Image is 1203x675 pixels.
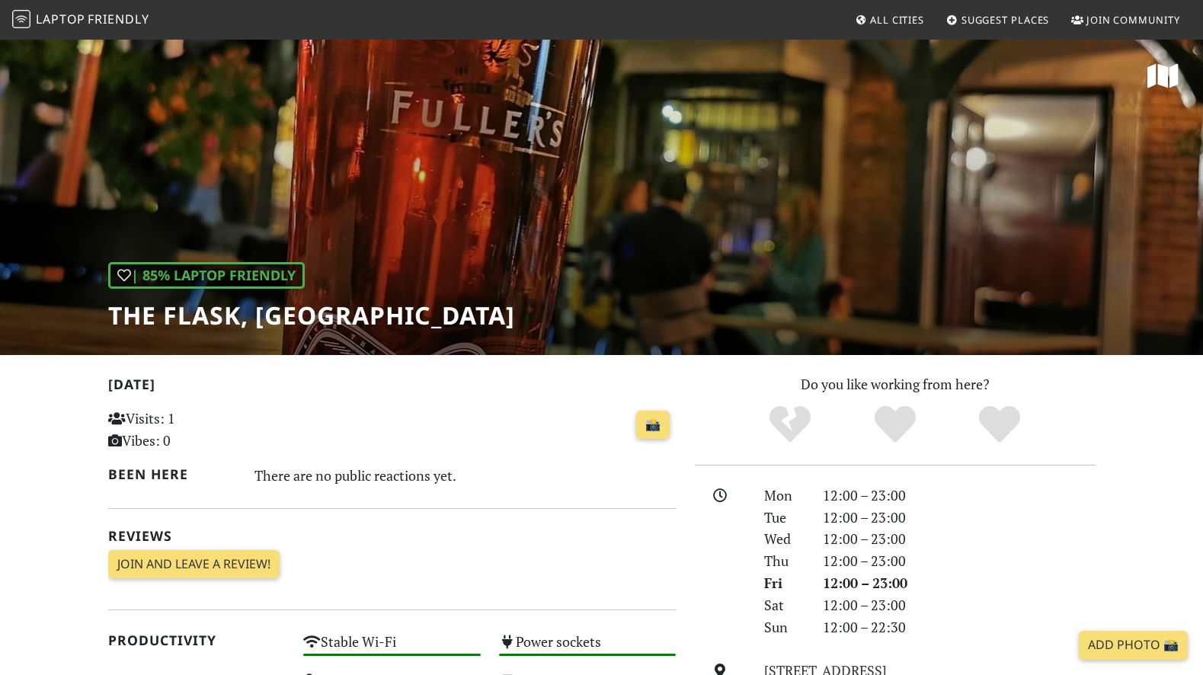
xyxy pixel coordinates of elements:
div: Mon [755,485,813,507]
p: Visits: 1 Vibes: 0 [108,408,286,452]
div: 12:00 – 23:00 [814,485,1105,507]
a: Suggest Places [940,6,1056,34]
div: 12:00 – 22:30 [814,616,1105,638]
a: LaptopFriendly LaptopFriendly [12,7,149,34]
h2: [DATE] [108,376,677,398]
span: Join Community [1086,13,1180,27]
span: Laptop [36,11,85,27]
p: Do you like working from here? [695,373,1096,395]
div: There are no public reactions yet. [254,463,677,488]
div: 12:00 – 23:00 [814,594,1105,616]
div: Thu [755,550,813,572]
div: Stable Wi-Fi [294,629,490,668]
div: Power sockets [490,629,686,668]
div: Sun [755,616,813,638]
a: Join Community [1065,6,1186,34]
div: Yes [843,404,948,446]
div: No [737,404,843,446]
img: LaptopFriendly [12,10,30,28]
span: All Cities [870,13,924,27]
div: Tue [755,507,813,529]
div: Wed [755,528,813,550]
span: Suggest Places [961,13,1050,27]
div: 12:00 – 23:00 [814,572,1105,594]
a: 📸 [636,411,670,440]
h2: Reviews [108,528,677,544]
h2: Been here [108,466,237,482]
span: Friendly [88,11,149,27]
div: Fri [755,572,813,594]
a: Add Photo 📸 [1079,631,1188,660]
a: Join and leave a review! [108,550,280,579]
div: 12:00 – 23:00 [814,528,1105,550]
div: 12:00 – 23:00 [814,550,1105,572]
h2: Productivity [108,632,286,648]
div: Definitely! [947,404,1052,446]
a: All Cities [849,6,930,34]
div: 12:00 – 23:00 [814,507,1105,529]
h1: The Flask, [GEOGRAPHIC_DATA] [108,301,515,330]
div: Sat [755,594,813,616]
div: | 85% Laptop Friendly [108,262,305,289]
